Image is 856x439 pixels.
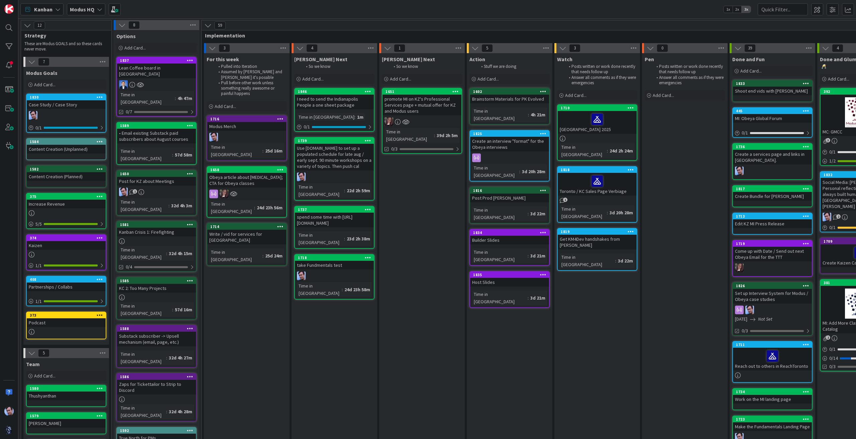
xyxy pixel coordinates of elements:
a: 1837Lean Coffee board in [GEOGRAPHIC_DATA]DPTime in [GEOGRAPHIC_DATA]:4h 47m0/7 [116,57,197,117]
div: promote MI on KZ's Professional Services page + mutual offer for KZ and Modus users [383,95,461,115]
div: Case Study / Case Story [27,100,106,109]
div: 1816 [473,188,549,193]
span: : [175,95,176,102]
div: 1837Lean Coffee board in [GEOGRAPHIC_DATA] [117,58,196,78]
img: JB [209,133,218,141]
div: Edit KZ MI Press Release [733,219,812,228]
div: Partnerships / Collabs [27,283,106,291]
div: TD [383,117,461,126]
div: Get KM4Dev handshakes from [PERSON_NAME] [558,235,637,249]
span: : [172,306,173,313]
span: : [254,204,255,211]
span: : [615,257,616,264]
span: 1 [563,198,567,202]
div: 1719 [733,241,812,247]
div: 375 [30,194,106,199]
img: TD [385,117,393,126]
div: 1584 [27,139,106,145]
div: Time in [GEOGRAPHIC_DATA] [472,206,528,221]
div: 4h 47m [176,95,194,102]
div: 373 [27,312,106,318]
img: JB [735,167,744,175]
span: Add Card... [653,92,674,98]
div: Time in [GEOGRAPHIC_DATA] [297,231,344,246]
div: Brainstorm Materials for PK Evolved [470,95,549,103]
div: 1835Host Slides [470,272,549,287]
div: Kanban Crisis 1: Firefighting [117,228,196,236]
div: JB [733,306,812,314]
a: 1589• Email existing Substack paid subscribers about August coursesTime in [GEOGRAPHIC_DATA]:57d 58m [116,122,197,165]
div: 0/1 [27,124,106,132]
div: Time in [GEOGRAPHIC_DATA] [209,248,262,263]
span: Kanban [34,5,52,13]
div: Time in [GEOGRAPHIC_DATA] [297,113,354,121]
a: 408Partnerships / Collabs1/1 [26,276,106,306]
div: 1818 [558,167,637,173]
div: Time in [GEOGRAPHIC_DATA] [209,200,254,215]
a: 1830Case Study / Case StoryJB0/1 [26,94,106,133]
div: 1819 [558,229,637,235]
div: Lean Coffee board in [GEOGRAPHIC_DATA] [117,64,196,78]
div: Write / vid for services for [GEOGRAPHIC_DATA] [207,230,286,244]
a: 1834Builder SlidesTime in [GEOGRAPHIC_DATA]:3d 21m [469,229,550,266]
span: 0/7 [126,108,132,115]
div: 1818 [561,168,637,172]
span: : [262,252,263,259]
a: 1736Create a services page and links in [GEOGRAPHIC_DATA].JB [732,143,813,180]
span: Add Card... [477,76,499,82]
div: 1736Create a services page and links in [GEOGRAPHIC_DATA]. [733,144,812,164]
span: : [519,168,520,175]
div: 1739 [295,138,374,144]
div: 1816Post Prod [PERSON_NAME] [470,188,549,202]
div: 1585KC 2: Too Many Projects [117,278,196,293]
div: Time in [GEOGRAPHIC_DATA] [209,143,262,158]
div: 1658Obeya article about [MEDICAL_DATA]; CTA for Obeya classes [207,167,286,188]
div: 3d 20h 28m [608,209,635,216]
div: 373Podcast [27,312,106,327]
div: 25d 16m [263,147,284,154]
div: Time in [GEOGRAPHIC_DATA] [472,291,528,305]
div: take Fundmentals test [295,261,374,269]
div: 39d 2h 5m [435,132,459,139]
div: Post Prod [PERSON_NAME] [470,194,549,202]
img: DP [119,80,128,89]
div: 1m [355,113,365,121]
div: 408 [30,277,106,282]
div: 1658 [210,168,286,172]
div: 32d 4h 3m [170,202,194,209]
div: 1582 [27,166,106,172]
div: 1651 [383,89,461,95]
div: 1830 [27,94,106,100]
div: 1716 [210,117,286,121]
div: 1737spend some time with [URL][DOMAIN_NAME] [295,207,374,227]
div: 1589 [120,123,196,128]
a: 373Podcast [26,312,106,339]
div: Time in [GEOGRAPHIC_DATA] [119,91,175,106]
span: Add Card... [215,103,236,109]
div: Use [DOMAIN_NAME] to set up a populated schedule for late aug / early sept. 90 minute workshops o... [295,144,374,171]
div: 1713Edit KZ MI Press Release [733,213,812,228]
span: : [344,187,345,194]
div: 3d 22m [616,257,635,264]
span: : [169,202,170,209]
div: Post for KZ about Meetings [117,177,196,186]
div: Time in [GEOGRAPHIC_DATA] [472,164,519,179]
div: 1830 [30,95,106,100]
span: 1 / 1 [35,262,42,269]
span: 1 / 2 [829,157,836,164]
a: 1819Get KM4Dev handshakes from [PERSON_NAME]Time in [GEOGRAPHIC_DATA]:3d 22m [557,228,637,271]
div: 1582 [30,167,106,172]
div: Time in [GEOGRAPHIC_DATA] [119,246,166,261]
i: Not Set [758,316,772,322]
a: 1714Write / vid for services for [GEOGRAPHIC_DATA]Time in [GEOGRAPHIC_DATA]:25d 24m [207,223,287,266]
a: 1651promote MI on KZ's Professional Services page + mutual offer for KZ and Modus usersTDTime in ... [382,88,462,154]
span: 1 [133,189,137,194]
span: 0 / 1 [304,123,310,130]
div: • Email existing Substack paid subscribers about August courses [117,129,196,143]
div: 1716 [207,116,286,122]
img: TD [220,190,228,198]
a: 1650Post for KZ about MeetingsJBTime in [GEOGRAPHIC_DATA]:32d 4h 3m [116,170,197,216]
img: JB [745,306,754,314]
span: : [607,147,608,154]
div: 1819Get KM4Dev handshakes from [PERSON_NAME] [558,229,637,249]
